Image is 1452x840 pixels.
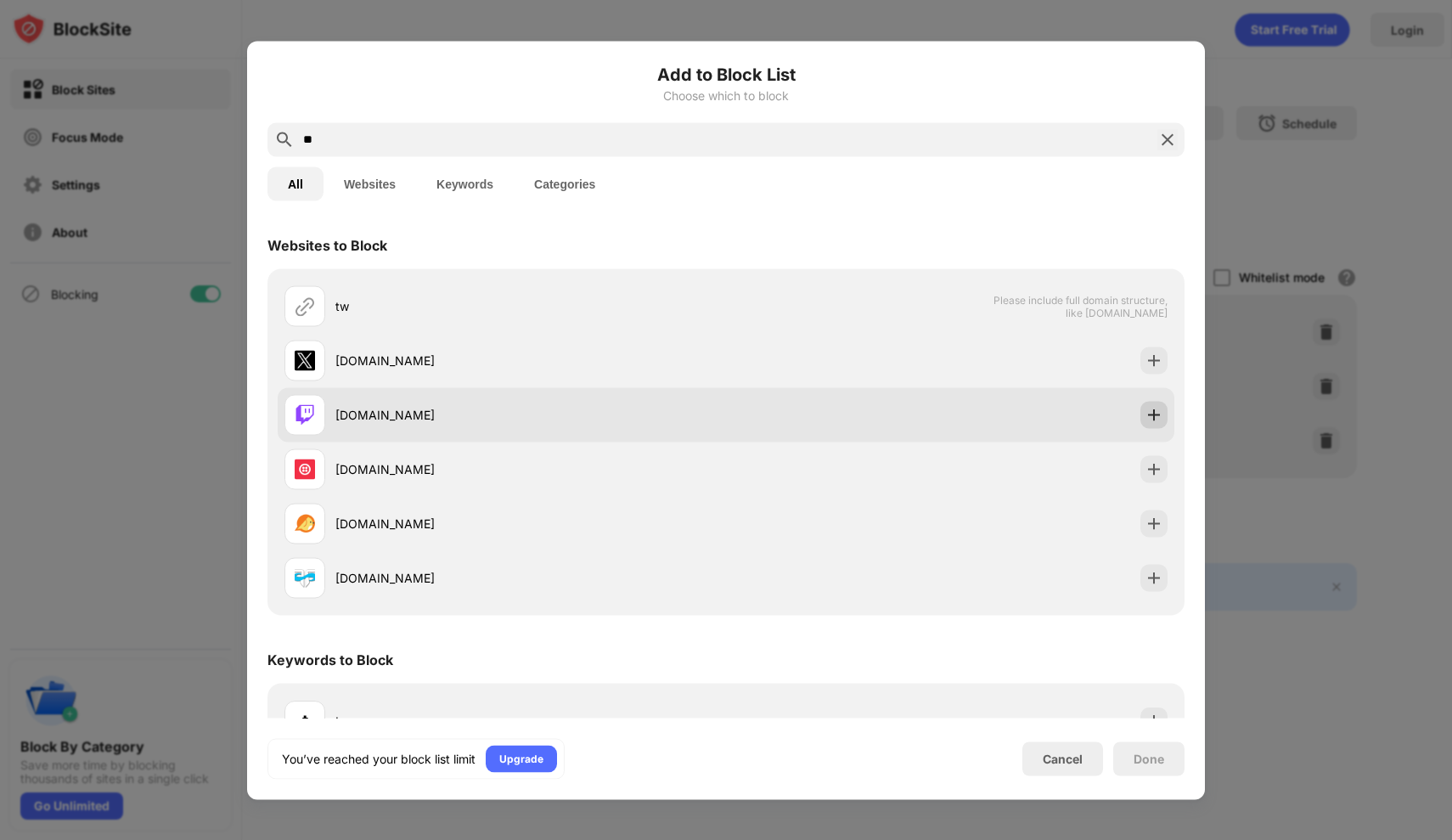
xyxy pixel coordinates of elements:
div: tw [335,297,726,315]
span: Please include full domain structure, like [DOMAIN_NAME] [993,293,1168,319]
div: [DOMAIN_NAME] [335,515,726,533]
div: Websites to Block [267,236,387,253]
div: Cancel [1043,752,1083,766]
button: All [267,166,324,200]
div: [DOMAIN_NAME] [335,406,726,424]
h6: Add to Block List [267,61,1185,87]
button: Keywords [416,166,514,200]
img: favicons [295,513,315,533]
div: You’ve reached your block list limit [282,750,476,767]
button: Websites [324,166,416,200]
div: Choose which to block [267,88,1185,102]
div: tw [335,712,726,730]
img: favicons [295,350,315,370]
div: Done [1134,752,1164,765]
img: favicons [295,459,315,479]
img: favicons [295,567,315,588]
img: search.svg [274,129,295,149]
button: Categories [514,166,616,200]
img: search-close [1157,129,1178,149]
div: Keywords to Block [267,651,393,668]
div: [DOMAIN_NAME] [335,352,726,369]
img: url.svg [295,296,315,316]
div: [DOMAIN_NAME] [335,569,726,587]
div: [DOMAIN_NAME] [335,460,726,478]
div: Upgrade [499,750,543,767]
img: favicons [295,404,315,425]
div: t [302,708,308,733]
